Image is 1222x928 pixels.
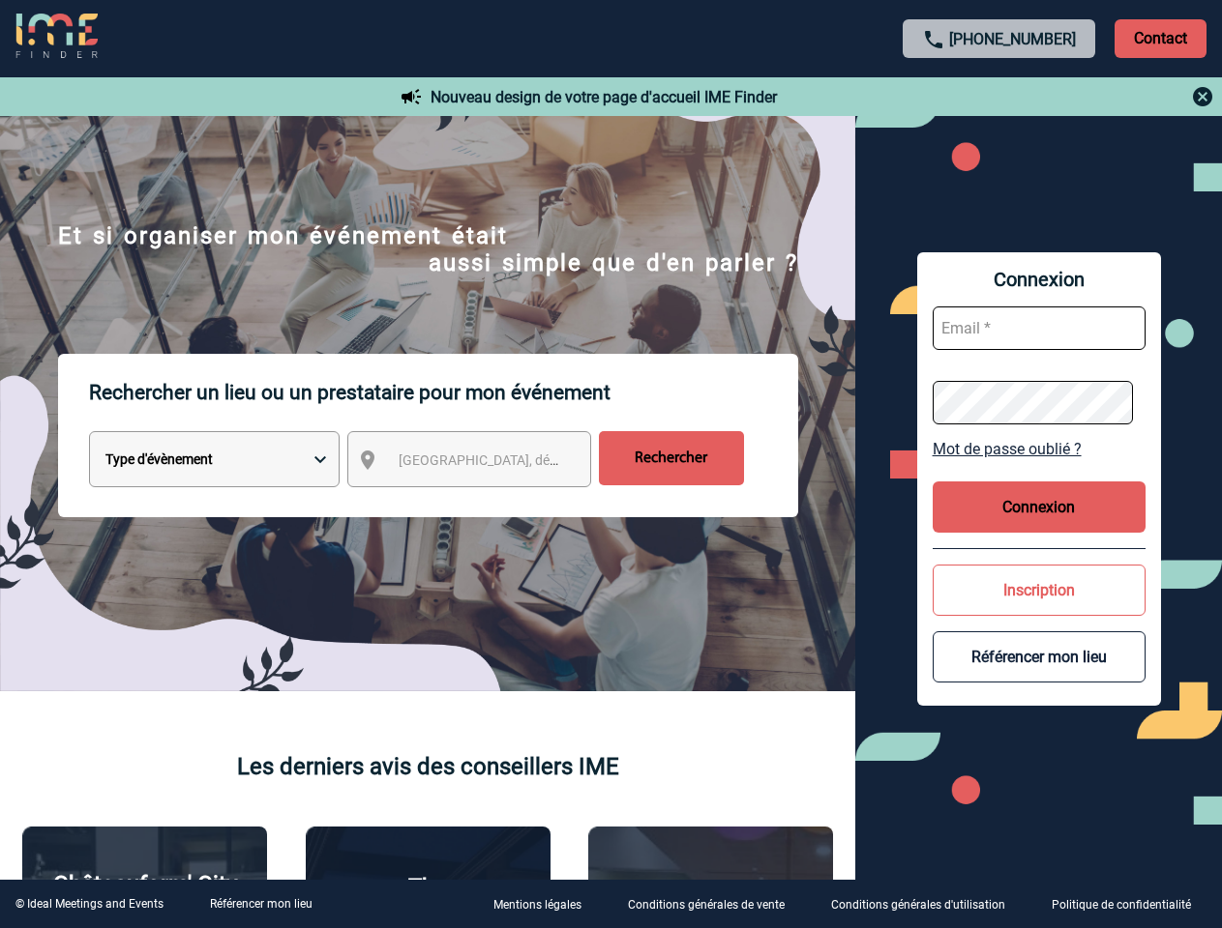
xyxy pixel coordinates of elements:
a: Mot de passe oublié ? [933,440,1146,458]
a: Politique de confidentialité [1036,895,1222,913]
a: [PHONE_NUMBER] [949,30,1076,48]
a: Conditions générales de vente [612,895,816,913]
span: Connexion [933,268,1146,291]
input: Rechercher [599,431,744,485]
button: Inscription [933,565,1146,616]
p: The [GEOGRAPHIC_DATA] [316,874,540,928]
a: Conditions générales d'utilisation [816,895,1036,913]
a: Référencer mon lieu [210,897,313,911]
p: Contact [1115,19,1207,58]
img: call-24-px.png [922,28,945,51]
input: Email * [933,306,1146,350]
button: Connexion [933,481,1146,533]
p: Conditions générales de vente [628,899,785,913]
p: Rechercher un lieu ou un prestataire pour mon événement [89,354,798,431]
span: [GEOGRAPHIC_DATA], département, région... [399,452,668,468]
a: Mentions légales [478,895,612,913]
p: Agence 2ISD [644,876,777,903]
div: © Ideal Meetings and Events [15,897,164,911]
p: Mentions légales [493,899,581,913]
p: Châteauform' City [GEOGRAPHIC_DATA] [33,871,256,925]
p: Conditions générales d'utilisation [831,899,1005,913]
button: Référencer mon lieu [933,631,1146,682]
p: Politique de confidentialité [1052,899,1191,913]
